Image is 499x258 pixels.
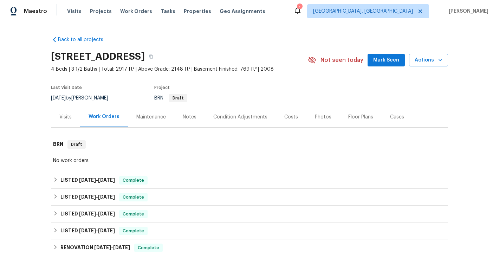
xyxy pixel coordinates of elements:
span: Complete [120,177,147,184]
div: Costs [284,114,298,121]
span: [DATE] [79,194,96,199]
span: Mark Seen [373,56,399,65]
span: Draft [170,96,187,100]
span: [DATE] [113,245,130,250]
div: RENOVATION [DATE]-[DATE]Complete [51,239,448,256]
h6: LISTED [60,193,115,201]
span: - [79,178,115,182]
span: [DATE] [98,211,115,216]
span: Maestro [24,8,47,15]
button: Copy Address [145,50,157,63]
span: [DATE] [98,194,115,199]
span: 4 Beds | 3 1/2 Baths | Total: 2917 ft² | Above Grade: 2148 ft² | Basement Finished: 769 ft² | 2008 [51,66,308,73]
span: [DATE] [79,228,96,233]
span: - [94,245,130,250]
div: LISTED [DATE]-[DATE]Complete [51,222,448,239]
span: Complete [135,244,162,251]
span: [DATE] [51,96,66,101]
h6: RENOVATION [60,244,130,252]
div: LISTED [DATE]-[DATE]Complete [51,206,448,222]
span: [DATE] [79,178,96,182]
span: Work Orders [120,8,152,15]
div: Notes [183,114,196,121]
span: Properties [184,8,211,15]
div: No work orders. [53,157,446,164]
span: Visits [67,8,82,15]
span: [DATE] [79,211,96,216]
h2: [STREET_ADDRESS] [51,53,145,60]
span: Last Visit Date [51,85,82,90]
span: Not seen today [320,57,363,64]
span: Actions [415,56,442,65]
div: BRN Draft [51,133,448,156]
h6: LISTED [60,176,115,185]
div: by [PERSON_NAME] [51,94,117,102]
span: Projects [90,8,112,15]
span: Complete [120,227,147,234]
span: [DATE] [94,245,111,250]
div: LISTED [DATE]-[DATE]Complete [51,172,448,189]
div: 1 [297,4,302,11]
span: Complete [120,194,147,201]
span: [DATE] [98,178,115,182]
span: Complete [120,211,147,218]
span: [DATE] [98,228,115,233]
span: - [79,211,115,216]
div: Photos [315,114,331,121]
div: Condition Adjustments [213,114,267,121]
span: Project [154,85,170,90]
span: - [79,228,115,233]
div: LISTED [DATE]-[DATE]Complete [51,189,448,206]
span: Tasks [161,9,175,14]
span: BRN [154,96,187,101]
div: Floor Plans [348,114,373,121]
a: Back to all projects [51,36,118,43]
div: Maintenance [136,114,166,121]
span: [PERSON_NAME] [446,8,488,15]
span: [GEOGRAPHIC_DATA], [GEOGRAPHIC_DATA] [313,8,413,15]
h6: LISTED [60,227,115,235]
h6: LISTED [60,210,115,218]
button: Mark Seen [368,54,405,67]
button: Actions [409,54,448,67]
span: - [79,194,115,199]
div: Work Orders [89,113,119,120]
div: Cases [390,114,404,121]
span: Draft [68,141,85,148]
h6: BRN [53,140,63,149]
span: Geo Assignments [220,8,265,15]
div: Visits [59,114,72,121]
